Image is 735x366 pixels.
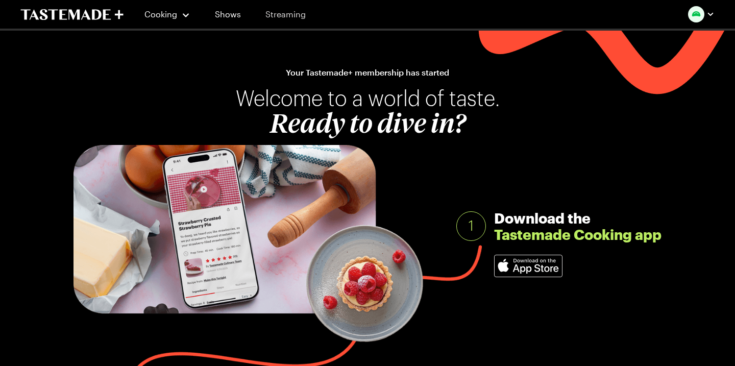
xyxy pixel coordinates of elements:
span: Cooking [144,9,177,19]
span: Ready to dive in? [236,110,500,141]
button: Cooking [144,2,190,27]
a: Apple Store [494,255,562,277]
h1: Welcome to a world of taste. [236,88,500,141]
p: Your Tastemade+ membership has started [286,67,449,78]
img: Profile picture [688,6,704,22]
span: Tastemade Cooking app [494,226,661,242]
div: Download the [494,210,661,242]
button: Profile picture [688,6,715,22]
a: To Tastemade Home Page [20,9,124,20]
span: 1 [469,218,474,234]
img: Apple Store [495,255,562,277]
